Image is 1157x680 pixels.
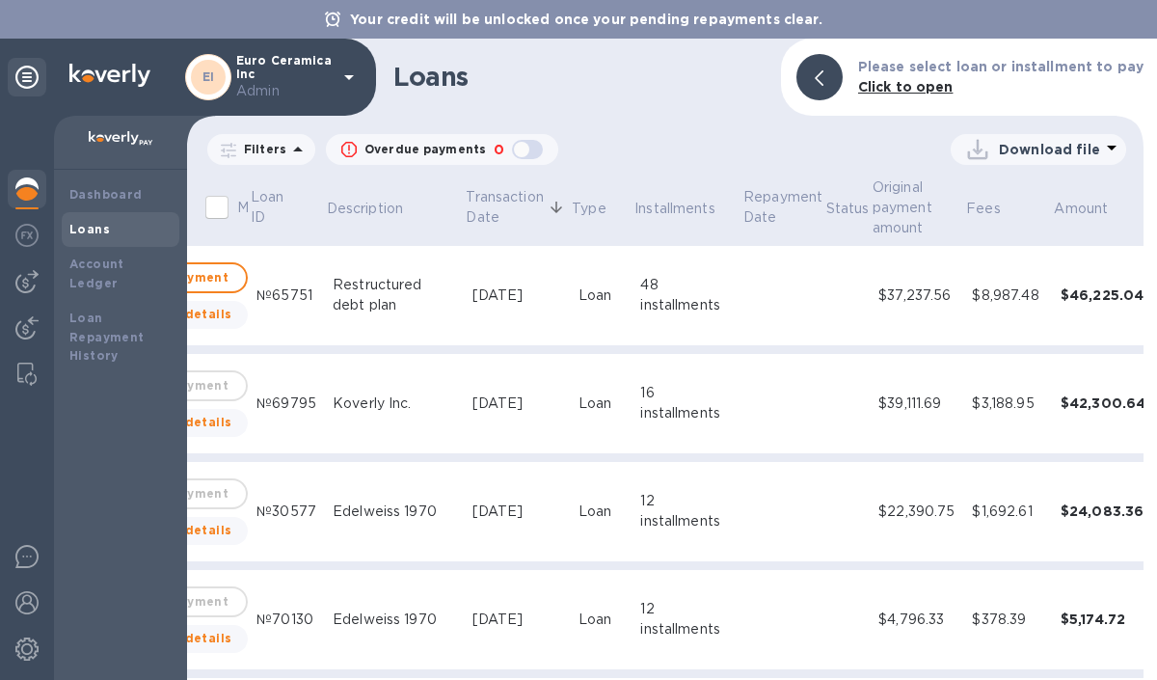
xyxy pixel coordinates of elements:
[878,502,956,522] div: $22,390.75
[148,631,232,645] b: Loan details
[1054,199,1133,219] span: Amount
[69,257,124,290] b: Account Ledger
[972,286,1044,306] div: $8,987.48
[69,311,145,364] b: Loan Repayment History
[640,491,734,531] div: 12 installments
[972,394,1044,414] div: $3,188.95
[15,224,39,247] img: Foreign exchange
[333,610,457,630] div: Edelweiss 1970
[472,610,563,630] div: [DATE]
[333,502,457,522] div: Edelweiss 1970
[69,187,143,202] b: Dashboard
[327,199,403,219] p: Description
[966,199,1026,219] span: Fees
[8,58,46,96] div: Unpin categories
[640,599,734,639] div: 12 installments
[202,69,215,84] b: EI
[578,286,626,306] div: Loan
[878,394,956,414] div: $39,111.69
[148,415,232,429] b: Loan details
[878,286,956,306] div: $37,237.56
[251,187,323,228] span: Loan ID
[1061,394,1147,413] div: $42,300.64
[148,307,232,321] b: Loan details
[634,199,715,219] p: Installments
[472,502,563,522] div: [DATE]
[858,59,1144,74] b: Please select loan or installment to pay
[472,394,563,414] div: [DATE]
[578,394,626,414] div: Loan
[256,502,317,522] div: №30577
[873,177,938,238] p: Original payment amount
[333,275,457,315] div: Restructured debt plan
[972,610,1044,630] div: $378.39
[256,394,317,414] div: №69795
[640,383,734,423] div: 16 installments
[236,81,333,101] p: Admin
[333,394,457,414] div: Koverly Inc.
[1054,199,1108,219] p: Amount
[972,502,1044,522] div: $1,692.61
[826,199,870,219] p: Status
[1061,610,1147,629] div: $5,174.72
[472,286,563,306] div: [DATE]
[466,187,568,228] span: Transaction Date
[251,187,298,228] p: Loan ID
[966,199,1001,219] p: Fees
[1061,502,1147,521] div: $24,083.36
[350,12,822,27] b: Your credit will be unlocked once your pending repayments clear.
[326,134,558,165] button: Overdue payments0
[466,187,543,228] p: Transaction Date
[640,275,734,315] div: 48 installments
[69,64,150,87] img: Logo
[878,610,956,630] div: $4,796.33
[393,62,766,93] h1: Loans
[858,79,954,95] b: Click to open
[873,177,963,238] span: Original payment amount
[494,140,504,160] p: 0
[1061,286,1147,305] div: $46,225.04
[364,141,486,158] p: Overdue payments
[256,286,317,306] div: №65751
[578,610,626,630] div: Loan
[327,199,428,219] span: Description
[236,54,333,101] p: Euro Ceramica Inc
[634,199,740,219] span: Installments
[999,140,1100,159] p: Download file
[236,141,286,157] p: Filters
[69,222,110,236] b: Loans
[572,199,632,219] span: Type
[578,502,626,522] div: Loan
[256,610,317,630] div: №70130
[237,198,287,218] p: Mark all
[572,199,606,219] p: Type
[743,187,822,228] p: Repayment Date
[148,523,232,537] b: Loan details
